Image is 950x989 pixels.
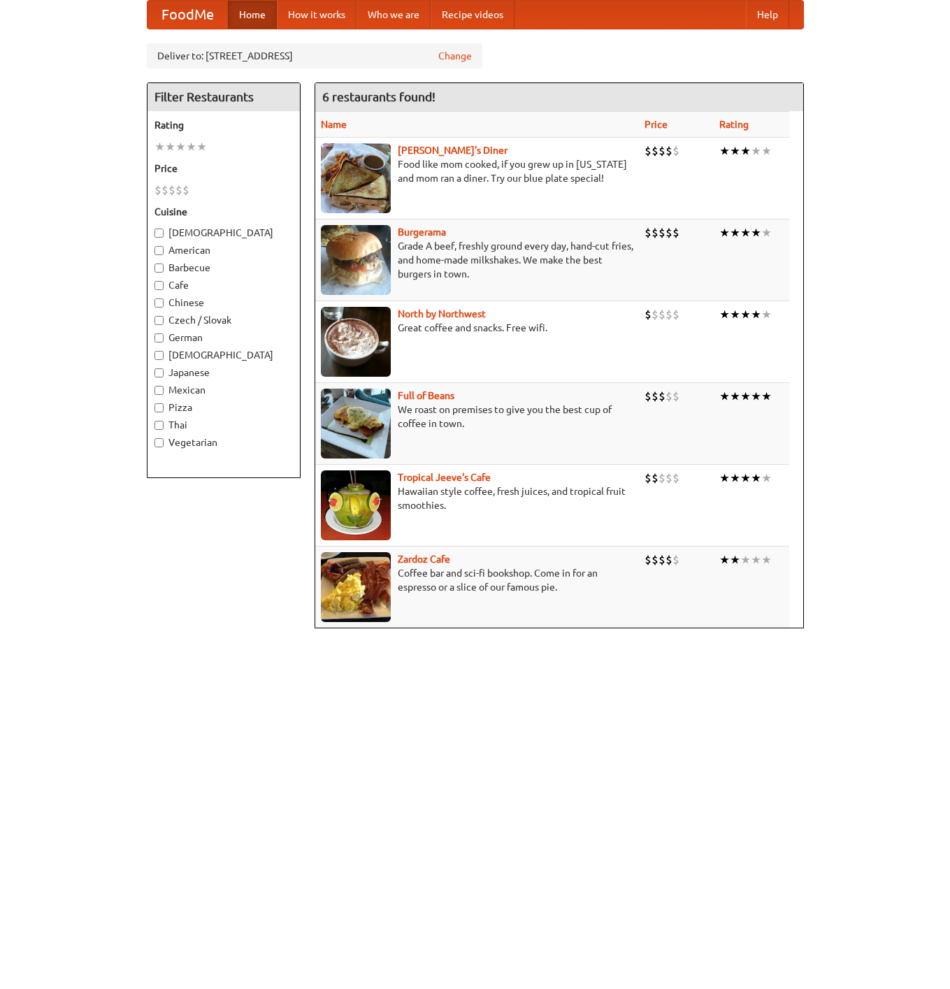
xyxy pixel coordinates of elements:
[321,566,633,594] p: Coffee bar and sci-fi bookshop. Come in for an espresso or a slice of our famous pie.
[751,307,761,322] li: ★
[730,143,740,159] li: ★
[730,470,740,486] li: ★
[398,226,446,238] a: Burgerama
[652,470,658,486] li: $
[154,418,293,432] label: Thai
[154,421,164,430] input: Thai
[751,389,761,404] li: ★
[321,552,391,622] img: zardoz.jpg
[740,143,751,159] li: ★
[645,470,652,486] li: $
[730,225,740,240] li: ★
[154,229,164,238] input: [DEMOGRAPHIC_DATA]
[154,246,164,255] input: American
[147,83,300,111] h4: Filter Restaurants
[161,182,168,198] li: $
[277,1,357,29] a: How it works
[751,225,761,240] li: ★
[740,552,751,568] li: ★
[154,403,164,412] input: Pizza
[645,225,652,240] li: $
[154,298,164,308] input: Chinese
[761,225,772,240] li: ★
[665,143,672,159] li: $
[321,225,391,295] img: burgerama.jpg
[186,139,196,154] li: ★
[154,351,164,360] input: [DEMOGRAPHIC_DATA]
[154,264,164,273] input: Barbecue
[665,225,672,240] li: $
[751,470,761,486] li: ★
[761,143,772,159] li: ★
[719,470,730,486] li: ★
[321,321,633,335] p: Great coffee and snacks. Free wifi.
[182,182,189,198] li: $
[398,472,491,483] a: Tropical Jeeve's Cafe
[645,389,652,404] li: $
[645,143,652,159] li: $
[719,552,730,568] li: ★
[672,225,679,240] li: $
[665,389,672,404] li: $
[398,145,508,156] a: [PERSON_NAME]'s Diner
[730,389,740,404] li: ★
[321,119,347,130] a: Name
[719,225,730,240] li: ★
[154,386,164,395] input: Mexican
[398,308,486,319] a: North by Northwest
[658,552,665,568] li: $
[398,554,450,565] a: Zardoz Cafe
[321,470,391,540] img: jeeves.jpg
[154,261,293,275] label: Barbecue
[321,484,633,512] p: Hawaiian style coffee, fresh juices, and tropical fruit smoothies.
[730,552,740,568] li: ★
[652,307,658,322] li: $
[154,438,164,447] input: Vegetarian
[438,49,472,63] a: Change
[658,225,665,240] li: $
[154,313,293,327] label: Czech / Slovak
[740,225,751,240] li: ★
[740,470,751,486] li: ★
[321,239,633,281] p: Grade A beef, freshly ground every day, hand-cut fries, and home-made milkshakes. We make the bes...
[154,278,293,292] label: Cafe
[357,1,431,29] a: Who we are
[147,43,482,68] div: Deliver to: [STREET_ADDRESS]
[761,470,772,486] li: ★
[719,389,730,404] li: ★
[321,403,633,431] p: We roast on premises to give you the best cup of coffee in town.
[175,182,182,198] li: $
[746,1,789,29] a: Help
[672,307,679,322] li: $
[154,435,293,449] label: Vegetarian
[154,333,164,342] input: German
[751,552,761,568] li: ★
[672,552,679,568] li: $
[652,389,658,404] li: $
[154,226,293,240] label: [DEMOGRAPHIC_DATA]
[154,243,293,257] label: American
[658,143,665,159] li: $
[761,307,772,322] li: ★
[719,119,749,130] a: Rating
[154,366,293,380] label: Japanese
[672,143,679,159] li: $
[228,1,277,29] a: Home
[154,182,161,198] li: $
[645,552,652,568] li: $
[154,400,293,414] label: Pizza
[154,383,293,397] label: Mexican
[652,225,658,240] li: $
[761,552,772,568] li: ★
[719,143,730,159] li: ★
[398,390,454,401] b: Full of Beans
[154,368,164,377] input: Japanese
[154,139,165,154] li: ★
[652,552,658,568] li: $
[740,389,751,404] li: ★
[147,1,228,29] a: FoodMe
